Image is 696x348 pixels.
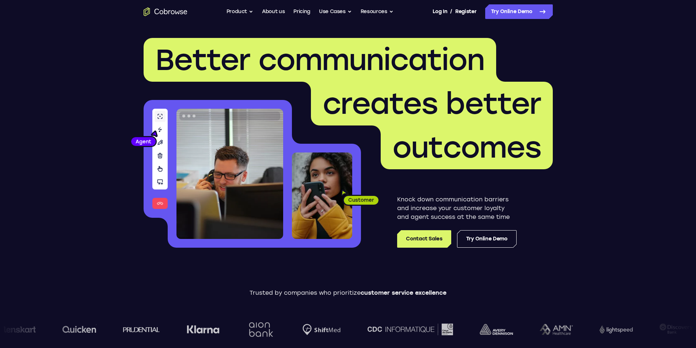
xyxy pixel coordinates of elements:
span: / [450,7,452,16]
a: Go to the home page [144,7,187,16]
p: Knock down communication barriers and increase your customer loyalty and agent success at the sam... [397,195,517,221]
a: About us [262,4,285,19]
a: Try Online Demo [485,4,553,19]
img: A customer holding their phone [292,152,352,239]
img: Lightspeed [591,325,624,333]
button: Resources [361,4,393,19]
a: Log In [433,4,447,19]
span: outcomes [392,130,541,165]
span: Better communication [155,42,484,77]
a: Try Online Demo [457,230,517,248]
img: Shiftmed [294,324,332,335]
img: prudential [114,326,151,332]
img: CDC Informatique [359,324,444,335]
img: Klarna [178,325,211,334]
img: A customer support agent talking on the phone [176,109,283,239]
a: Register [455,4,476,19]
img: AMN Healthcare [531,324,564,335]
a: Pricing [293,4,310,19]
button: Product [227,4,254,19]
img: Aion Bank [237,315,267,344]
span: customer service excellence [361,289,446,296]
img: avery-dennison [471,324,504,335]
button: Use Cases [319,4,352,19]
a: Contact Sales [397,230,451,248]
span: creates better [323,86,541,121]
